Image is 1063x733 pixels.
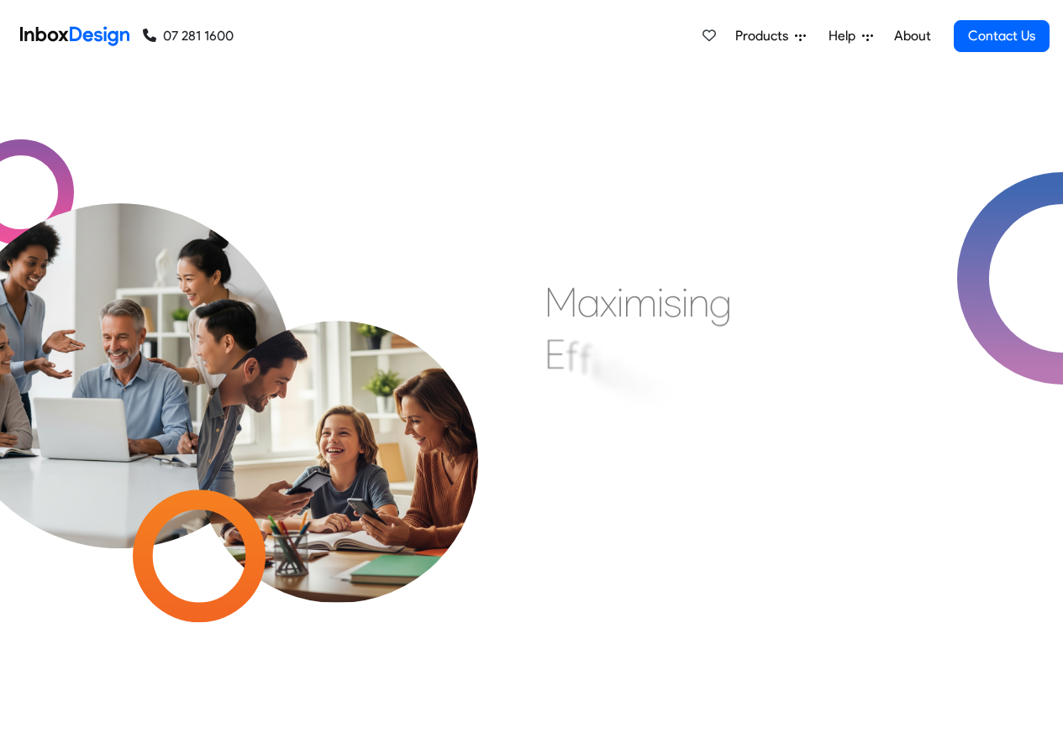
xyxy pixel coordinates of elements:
a: Help [822,19,880,53]
a: About [889,19,935,53]
div: i [619,351,626,401]
div: x [600,277,617,327]
div: m [624,277,657,327]
div: i [657,277,664,327]
div: i [681,277,688,327]
div: E [545,329,566,380]
a: Products [729,19,813,53]
span: Help [829,26,862,46]
div: e [626,359,647,409]
div: n [688,277,709,327]
div: s [664,277,681,327]
img: parents_with_child.png [161,251,513,603]
div: i [617,277,624,327]
div: n [647,367,668,417]
div: f [566,332,579,382]
div: a [577,277,600,327]
div: i [592,339,599,390]
div: t [668,376,681,427]
div: c [599,344,619,395]
a: Contact Us [954,20,1050,52]
div: Maximising Efficient & Engagement, Connecting Schools, Families, and Students. [545,277,952,529]
div: f [579,335,592,385]
span: Products [735,26,795,46]
a: 07 281 1600 [143,26,234,46]
div: M [545,277,577,327]
div: g [709,277,732,327]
